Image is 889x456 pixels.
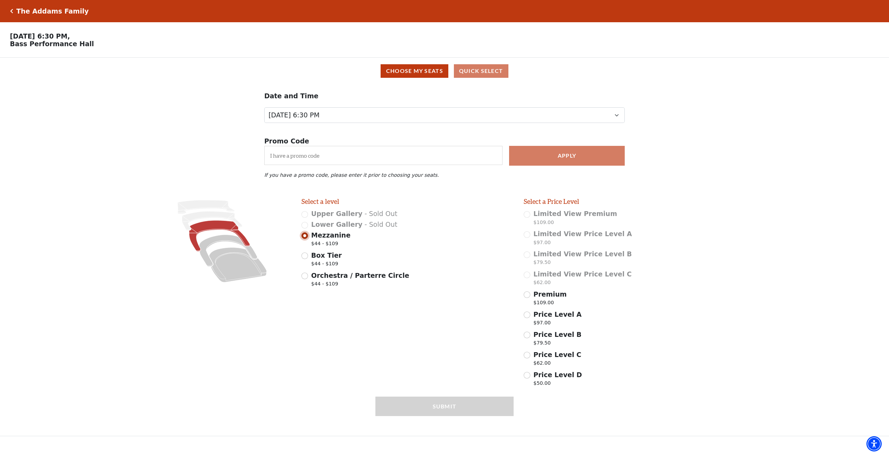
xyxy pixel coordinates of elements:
span: Price Level D [533,371,582,379]
span: Limited View Price Level B [533,250,632,258]
span: Price Level A [533,310,582,318]
p: $79.50 [533,259,632,268]
input: Price Level C [524,352,530,358]
button: Choose My Seats [381,64,448,78]
p: $109.00 [533,299,567,308]
span: Box Tier [311,251,342,259]
p: Date and Time [264,91,625,101]
p: $79.50 [533,339,581,349]
p: Promo Code [264,136,625,146]
p: $62.00 [533,359,581,369]
span: Upper Gallery [311,210,363,217]
h2: Select a Price Level [524,198,736,206]
div: Accessibility Menu [866,436,882,451]
p: $109.00 [533,219,617,228]
input: Price Level A [524,312,530,318]
span: Price Level B [533,331,581,338]
input: I have a promo code [264,146,502,165]
span: Mezzanine [311,231,350,239]
span: Orchestra / Parterre Circle [311,272,409,279]
span: - Sold Out [365,210,397,217]
h5: The Addams Family [16,7,89,15]
p: If you have a promo code, please enter it prior to choosing your seats. [264,172,625,178]
span: Limited View Price Level C [533,270,632,278]
input: Premium [524,291,530,298]
span: - Sold Out [365,221,397,228]
p: $97.00 [533,319,582,329]
span: Limited View Price Level A [533,230,632,238]
p: $50.00 [533,380,582,389]
input: Price Level B [524,332,530,338]
a: Click here to go back to filters [10,9,13,14]
span: Premium [533,290,567,298]
span: Limited View Premium [533,210,617,217]
p: $97.00 [533,239,632,248]
span: Lower Gallery [311,221,363,228]
p: $62.00 [533,279,632,288]
span: $44 - $109 [311,280,409,290]
span: $44 - $109 [311,260,342,270]
span: Price Level C [533,351,581,358]
h2: Select a level [301,198,514,206]
span: $44 - $109 [311,240,350,249]
input: Price Level D [524,372,530,379]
